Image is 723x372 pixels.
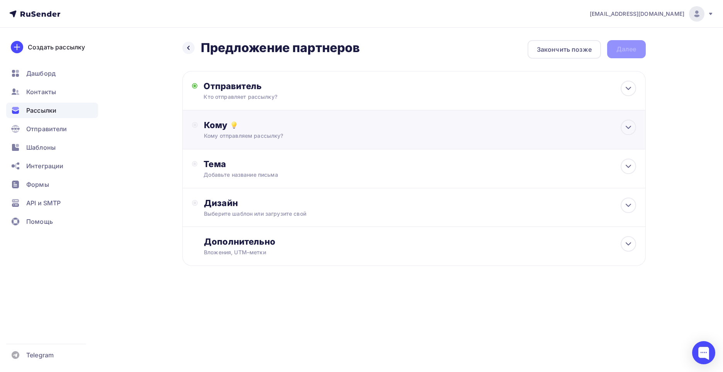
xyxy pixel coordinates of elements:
div: Кому отправляем рассылку? [204,132,593,140]
div: Отправитель [204,81,371,91]
div: Тема [204,159,356,169]
span: Рассылки [26,106,56,115]
a: Рассылки [6,103,98,118]
a: [EMAIL_ADDRESS][DOMAIN_NAME] [590,6,714,22]
div: Кто отправляет рассылку? [204,93,354,101]
a: Шаблоны [6,140,98,155]
h2: Предложение партнеров [201,40,360,56]
span: Telegram [26,350,54,360]
a: Дашборд [6,66,98,81]
div: Закончить позже [537,45,592,54]
div: Выберите шаблон или загрузите свой [204,210,593,218]
div: Создать рассылку [28,42,85,52]
div: Кому [204,120,636,130]
div: Добавьте название письма [204,171,341,179]
span: Формы [26,180,49,189]
span: Шаблоны [26,143,56,152]
span: Помощь [26,217,53,226]
div: Вложения, UTM–метки [204,249,593,256]
a: Отправители [6,121,98,137]
a: Контакты [6,84,98,100]
span: API и SMTP [26,198,61,208]
div: Дизайн [204,198,636,208]
a: Формы [6,177,98,192]
span: Дашборд [26,69,56,78]
span: Отправители [26,124,67,134]
span: Контакты [26,87,56,96]
span: [EMAIL_ADDRESS][DOMAIN_NAME] [590,10,684,18]
span: Интеграции [26,161,63,171]
div: Дополнительно [204,236,636,247]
